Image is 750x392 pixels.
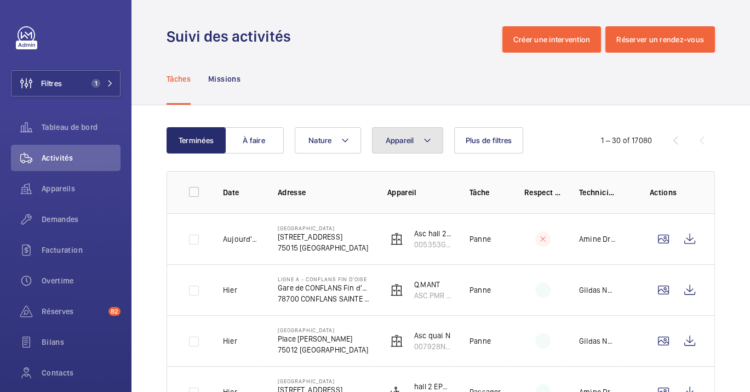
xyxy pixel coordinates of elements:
button: À faire [225,127,284,154]
p: Appareil [387,187,452,198]
p: Hier [223,336,237,346]
p: ASC.PMR 3565 [414,290,452,301]
p: Actions [634,187,692,198]
p: Technicien [579,187,616,198]
img: elevator.svg [390,232,403,246]
p: [GEOGRAPHIC_DATA] [278,378,368,384]
span: Bilans [42,337,121,348]
button: Nature [295,127,361,154]
p: Tâche [470,187,507,198]
button: Plus de filtres [454,127,524,154]
p: hall 2 EPMR côté loueurs [414,381,452,392]
button: Créer une intervention [502,26,602,53]
span: Contacts [42,367,121,378]
p: [STREET_ADDRESS] [278,231,368,242]
p: Hier [223,285,237,296]
p: 75012 [GEOGRAPHIC_DATA] [278,344,368,355]
img: elevator.svg [390,334,403,348]
span: Nature [308,136,332,145]
span: 1 [91,79,100,88]
span: Facturation [42,245,121,255]
p: 75015 [GEOGRAPHIC_DATA] [278,242,368,253]
p: Gare de CONFLANS Fin d'Oise [278,282,370,293]
span: Appareils [42,183,121,194]
p: Tâches [167,73,191,84]
span: Filtres [41,78,62,89]
p: 78700 CONFLANS SAINTE HONORINE [278,293,370,304]
button: Terminées [167,127,226,154]
span: Plus de filtres [466,136,512,145]
p: Place [PERSON_NAME] [278,333,368,344]
p: [GEOGRAPHIC_DATA] [278,225,368,231]
p: Date [223,187,260,198]
p: Respect délai [524,187,562,198]
span: 82 [108,307,121,316]
p: Amine Drine [579,234,616,245]
span: Activités [42,152,121,163]
p: 005353G-A-2-95-0-07 [414,239,452,250]
div: 1 – 30 of 17080 [601,135,652,146]
img: elevator.svg [390,283,403,297]
p: Panne [470,234,491,245]
p: Asc hall 2 - quai 18-19 [414,228,452,239]
p: Ligne A - CONFLANS FIN D'OISE [278,276,370,282]
p: Panne [470,285,491,296]
p: 007928N-A-2-90-0-08 [414,341,452,352]
button: Réserver un rendez-vous [605,26,715,53]
p: Asc quai N [414,330,452,341]
span: Overtime [42,275,121,286]
p: Gildas Ndinga [579,336,616,346]
span: Appareil [386,136,414,145]
h1: Suivi des activités [167,26,297,47]
p: [GEOGRAPHIC_DATA] [278,327,368,333]
p: Missions [208,73,241,84]
button: Appareil [372,127,443,154]
span: Demandes [42,214,121,225]
span: Tableau de bord [42,122,121,133]
button: Filtres1 [11,70,121,96]
p: Aujourd'hui [223,234,260,245]
span: Réserves [42,306,104,317]
p: Adresse [278,187,370,198]
p: Panne [470,336,491,346]
p: Gildas Ndinga [579,285,616,296]
p: Q.MANT [414,279,452,290]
